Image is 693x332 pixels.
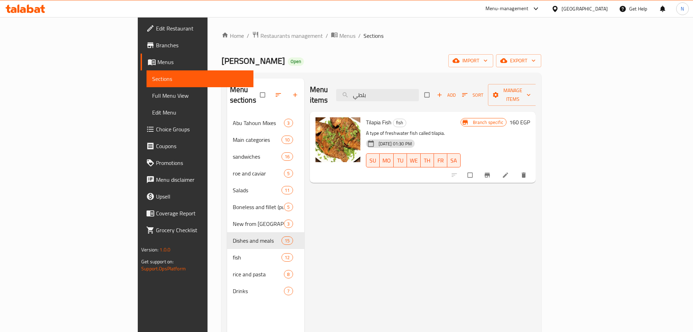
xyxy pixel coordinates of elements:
span: Menus [157,58,248,66]
span: 1.0.0 [159,245,170,254]
span: Select all sections [256,88,271,102]
span: [DATE] 01:30 PM [376,140,415,147]
span: Menus [339,32,355,40]
a: Upsell [141,188,253,205]
li: / [326,32,328,40]
span: 15 [282,237,292,244]
button: Add section [287,87,304,103]
div: items [281,236,293,245]
span: Add item [435,90,457,101]
span: 12 [282,254,292,261]
span: MO [382,155,391,166]
a: Menu disclaimer [141,171,253,188]
span: Add [437,91,456,99]
div: roe and caviar5 [227,165,304,182]
button: Sort [460,90,485,101]
span: fish [393,119,406,127]
div: Menu-management [485,5,529,13]
span: Promotions [156,159,248,167]
span: FR [437,155,444,166]
button: SA [447,153,461,167]
div: items [281,253,293,262]
li: / [358,32,361,40]
span: WE [410,155,418,166]
div: items [284,203,293,211]
a: Support.OpsPlatform [141,264,186,273]
span: Sort [462,91,483,99]
div: sandwiches16 [227,148,304,165]
a: Edit menu item [502,172,510,179]
div: items [284,287,293,295]
div: items [281,136,293,144]
span: 5 [284,204,292,210]
span: Main categories [233,136,282,144]
span: Restaurants management [260,32,323,40]
p: A type of freshwater fish called tilapia. [366,129,461,138]
a: Edit Restaurant [141,20,253,37]
div: Salads11 [227,182,304,199]
div: items [281,152,293,161]
span: Sections [152,75,248,83]
button: Branch-specific-item [480,167,496,183]
h2: Menu items [310,84,328,105]
a: Choice Groups [141,121,253,138]
span: SA [450,155,458,166]
span: Choice Groups [156,125,248,133]
div: items [281,186,293,194]
a: Branches [141,37,253,54]
button: import [448,54,493,67]
span: Boneless and fillet (pure meat) [233,203,284,211]
div: Dishes and meals15 [227,232,304,249]
div: Main categories10 [227,131,304,148]
div: [GEOGRAPHIC_DATA] [562,5,608,13]
a: Grocery Checklist [141,222,253,238]
a: Edit Menu [147,104,253,121]
span: Edit Menu [152,108,248,117]
div: Boneless and fillet (pure meat)5 [227,199,304,215]
div: items [284,270,293,278]
span: Drinks [233,287,284,295]
span: Salads [233,186,282,194]
div: items [284,169,293,178]
a: Full Menu View [147,87,253,104]
span: Sort items [457,90,488,101]
span: Coupons [156,142,248,150]
button: FR [434,153,447,167]
div: Drinks7 [227,283,304,299]
a: Restaurants management [252,31,323,40]
nav: Menu sections [227,112,304,302]
span: 3 [284,120,292,126]
span: Open [288,58,304,64]
div: rice and pasta8 [227,266,304,283]
span: Manage items [494,86,532,104]
span: TH [423,155,431,166]
div: items [284,119,293,127]
span: Edit Restaurant [156,24,248,33]
span: Branches [156,41,248,49]
div: fish12 [227,249,304,266]
button: TH [421,153,434,167]
span: export [502,56,536,65]
div: New from Abu Tahoun [233,220,284,228]
h6: 160 EGP [509,117,530,127]
div: roe and caviar [233,169,284,178]
button: delete [516,167,533,183]
a: Coverage Report [141,205,253,222]
span: Select section [420,88,435,102]
span: 7 [284,288,292,295]
span: Grocery Checklist [156,226,248,234]
button: SU [366,153,380,167]
span: Version: [141,245,158,254]
span: 5 [284,170,292,177]
span: TU [396,155,404,166]
a: Menus [331,31,355,40]
span: sandwiches [233,152,282,161]
span: fish [233,253,282,262]
span: SU [369,155,377,166]
div: Open [288,57,304,66]
span: 10 [282,137,292,143]
button: MO [380,153,394,167]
